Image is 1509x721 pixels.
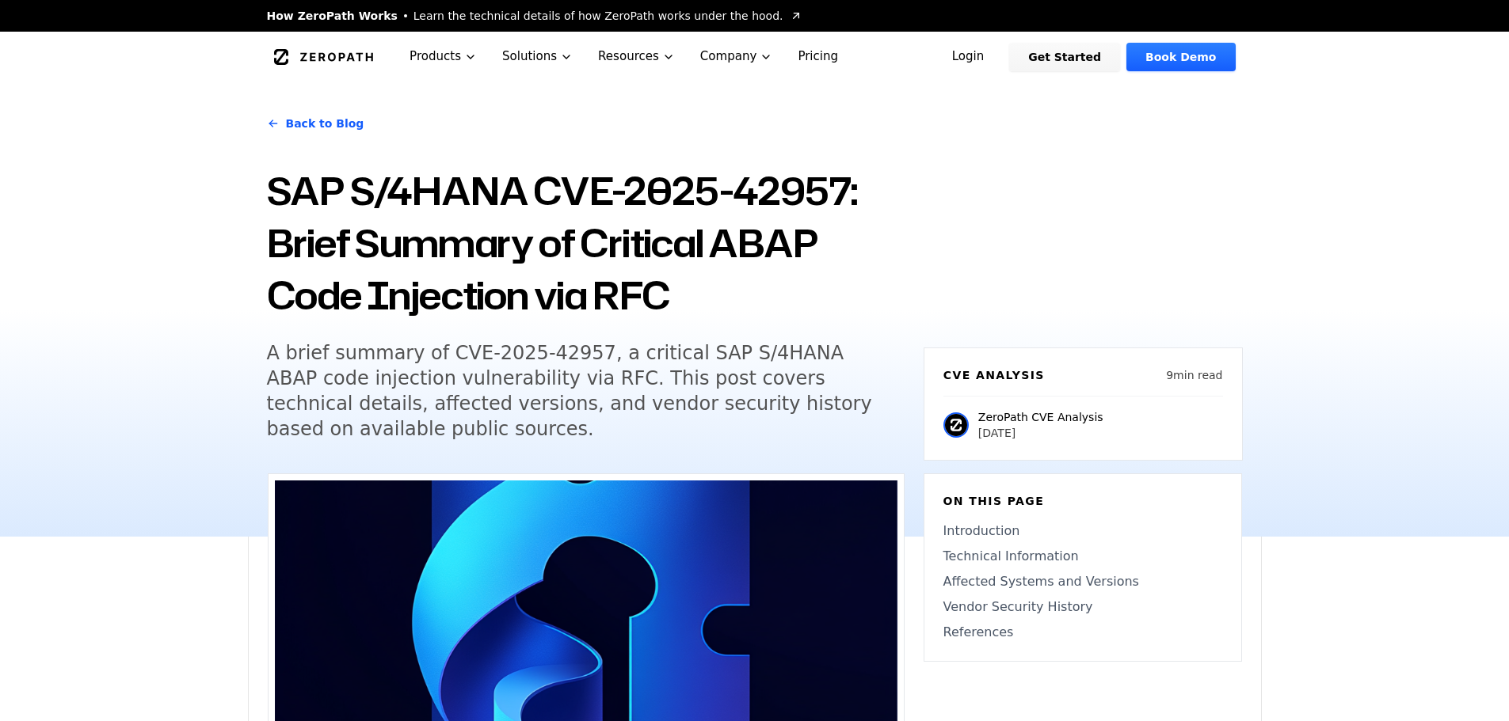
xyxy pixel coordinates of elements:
[1009,43,1120,71] a: Get Started
[688,32,786,82] button: Company
[248,32,1262,82] nav: Global
[585,32,688,82] button: Resources
[978,409,1103,425] p: ZeroPath CVE Analysis
[943,367,1045,383] h6: CVE Analysis
[1166,367,1222,383] p: 9 min read
[267,101,364,146] a: Back to Blog
[267,340,875,442] h5: A brief summary of CVE-2025-42957, a critical SAP S/4HANA ABAP code injection vulnerability via R...
[933,43,1004,71] a: Login
[943,547,1222,566] a: Technical Information
[943,522,1222,541] a: Introduction
[267,8,398,24] span: How ZeroPath Works
[943,623,1222,642] a: References
[267,165,905,321] h1: SAP S/4HANA CVE-2025-42957: Brief Summary of Critical ABAP Code Injection via RFC
[413,8,783,24] span: Learn the technical details of how ZeroPath works under the hood.
[943,572,1222,591] a: Affected Systems and Versions
[397,32,490,82] button: Products
[267,8,802,24] a: How ZeroPath WorksLearn the technical details of how ZeroPath works under the hood.
[785,32,851,82] a: Pricing
[978,425,1103,441] p: [DATE]
[1126,43,1235,71] a: Book Demo
[490,32,585,82] button: Solutions
[943,493,1222,509] h6: On this page
[943,598,1222,617] a: Vendor Security History
[943,412,969,438] img: ZeroPath CVE Analysis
